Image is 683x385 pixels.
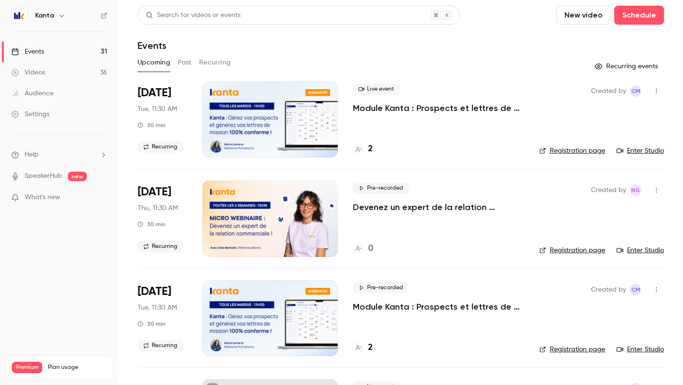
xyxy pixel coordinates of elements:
div: 30 min [138,220,166,228]
span: CM [631,284,640,295]
a: Registration page [539,146,605,156]
button: Schedule [614,6,664,25]
a: Registration page [539,246,605,255]
span: Charlotte MARTEL [630,284,641,295]
button: Recurring events [591,59,664,74]
a: Devenez un expert de la relation commerciale ! [353,202,524,213]
a: Registration page [539,345,605,354]
a: Enter Studio [617,345,664,354]
a: 2 [353,143,373,156]
li: help-dropdown-opener [11,150,107,160]
span: Recurring [138,241,183,252]
a: Module Kanta : Prospects et lettres de mission [353,301,524,312]
button: New video [556,6,610,25]
h4: 2 [368,341,373,354]
div: Oct 7 Tue, 11:30 AM (Europe/Paris) [138,82,187,157]
a: Module Kanta : Prospects et lettres de mission [353,102,524,114]
h4: 2 [368,143,373,156]
a: 2 [353,341,373,354]
button: Recurring [199,55,231,70]
span: Live event [353,83,400,95]
span: [DATE] [138,184,171,200]
span: NG [631,184,640,196]
div: Audience [11,89,54,98]
span: CM [631,85,640,97]
div: Oct 14 Tue, 11:30 AM (Europe/Paris) [138,280,187,356]
span: Tue, 11:30 AM [138,104,177,114]
span: Pre-recorded [353,282,409,293]
span: Plan usage [48,364,107,371]
span: Created by [591,184,626,196]
div: Settings [11,110,49,119]
div: Videos [11,68,45,77]
a: Enter Studio [617,146,664,156]
div: 30 min [138,121,166,129]
span: Recurring [138,340,183,351]
span: new [68,172,87,181]
span: Charlotte MARTEL [630,85,641,97]
button: Past [178,55,192,70]
a: SpeakerHub [25,171,62,181]
span: Created by [591,85,626,97]
span: What's new [25,192,60,202]
h1: Events [138,40,166,51]
h4: 0 [368,242,373,255]
a: 0 [353,242,373,255]
span: Nicolas Guitard [630,184,641,196]
span: [DATE] [138,85,171,101]
iframe: Noticeable Trigger [96,193,107,202]
span: Tue, 11:30 AM [138,303,177,312]
span: Help [25,150,38,160]
span: [DATE] [138,284,171,299]
div: Oct 9 Thu, 11:30 AM (Europe/Paris) [138,181,187,257]
div: 30 min [138,320,166,328]
h6: Kanta [35,11,54,20]
div: Events [11,47,44,56]
span: Recurring [138,141,183,153]
button: Upcoming [138,55,170,70]
span: Premium [12,362,42,373]
div: Search for videos or events [146,10,240,20]
span: Thu, 11:30 AM [138,203,178,213]
span: Pre-recorded [353,183,409,194]
span: Created by [591,284,626,295]
a: Enter Studio [617,246,664,255]
img: Kanta [12,8,27,23]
